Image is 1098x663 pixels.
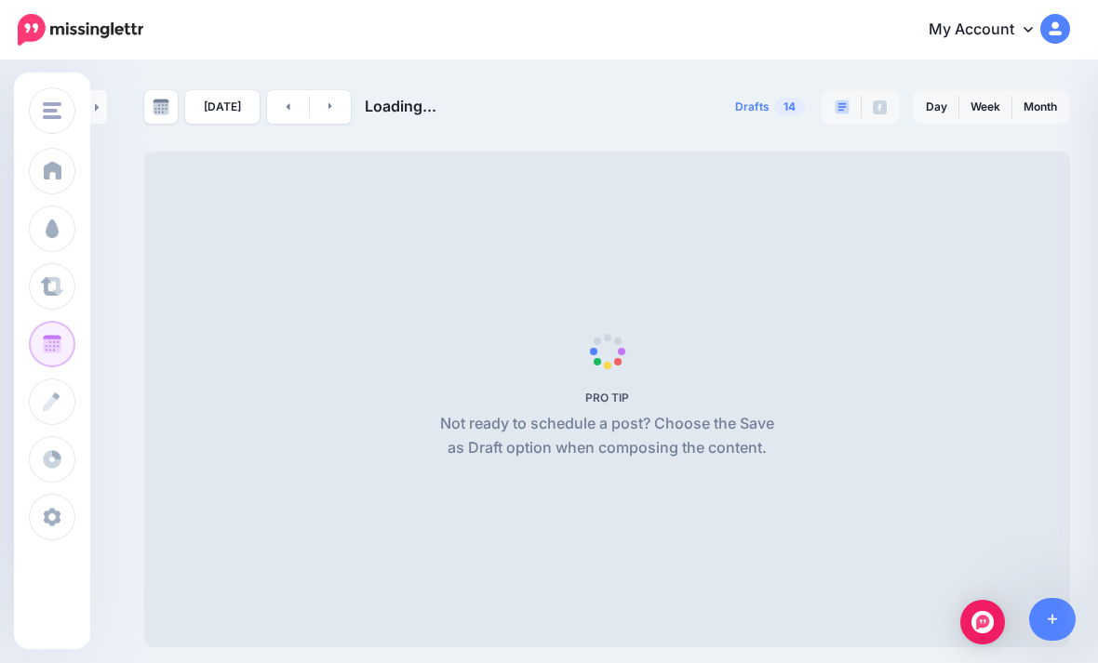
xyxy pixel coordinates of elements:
[18,14,143,46] img: Missinglettr
[365,97,436,115] span: Loading...
[959,92,1011,122] a: Week
[185,90,260,124] a: [DATE]
[724,90,816,124] a: Drafts14
[910,7,1070,53] a: My Account
[873,100,887,114] img: facebook-grey-square.png
[915,92,958,122] a: Day
[153,99,169,115] img: calendar-grey-darker.png
[433,412,782,460] p: Not ready to schedule a post? Choose the Save as Draft option when composing the content.
[735,101,770,113] span: Drafts
[774,98,805,115] span: 14
[433,391,782,404] h5: PRO TIP
[960,600,1005,644] div: Open Intercom Messenger
[1012,92,1068,122] a: Month
[835,99,850,114] img: paragraph-boxed.png
[43,102,61,119] img: menu.png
